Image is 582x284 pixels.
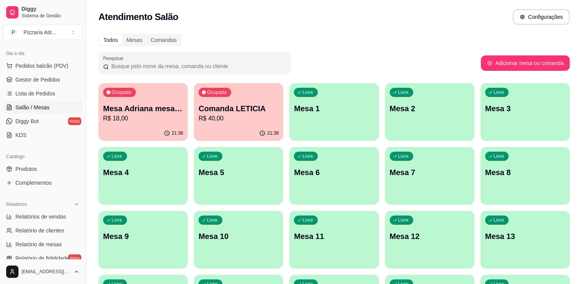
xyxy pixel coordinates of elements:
[15,104,50,111] span: Salão / Mesas
[15,227,64,234] span: Relatório de clientes
[480,83,570,141] button: LivreMesa 3
[3,238,83,251] a: Relatório de mesas
[6,201,27,207] span: Relatórios
[267,130,278,136] p: 21:39
[294,103,374,114] p: Mesa 1
[289,211,379,269] button: LivreMesa 11
[294,167,374,178] p: Mesa 6
[3,177,83,189] a: Complementos
[385,83,474,141] button: LivreMesa 2
[15,165,37,173] span: Produtos
[494,217,504,223] p: Livre
[3,3,83,22] a: DiggySistema de Gestão
[122,35,146,45] div: Mesas
[494,153,504,159] p: Livre
[15,76,60,84] span: Gestor de Pedidos
[3,87,83,100] a: Lista de Pedidos
[3,262,83,281] button: [EMAIL_ADDRESS][DOMAIN_NAME]
[99,35,122,45] div: Todos
[10,28,17,36] span: P
[3,252,83,264] a: Relatório de fidelidadenovo
[22,6,80,13] span: Diggy
[3,210,83,223] a: Relatórios de vendas
[3,25,83,40] button: Select a team
[198,231,278,242] p: Mesa 10
[3,74,83,86] a: Gestor de Pedidos
[103,114,183,123] p: R$ 18,00
[98,147,188,205] button: LivreMesa 4
[485,167,565,178] p: Mesa 8
[3,47,83,60] div: Dia a dia
[390,167,470,178] p: Mesa 7
[23,28,56,36] div: Pizzaria Atit ...
[485,103,565,114] p: Mesa 3
[494,89,504,95] p: Livre
[207,217,218,223] p: Livre
[513,9,570,25] button: Configurações
[103,55,126,62] label: Pesquisar
[172,130,183,136] p: 21:36
[207,89,227,95] p: Ocupada
[207,153,218,159] p: Livre
[194,83,283,141] button: OcupadaComanda LETICIAR$ 40,0021:39
[480,147,570,205] button: LivreMesa 8
[194,147,283,205] button: LivreMesa 5
[398,89,409,95] p: Livre
[15,213,66,221] span: Relatórios de vendas
[147,35,181,45] div: Comandas
[98,83,188,141] button: OcupadaMesa Adriana mesa 15R$ 18,0021:36
[385,147,474,205] button: LivreMesa 7
[15,62,68,70] span: Pedidos balcão (PDV)
[15,179,52,187] span: Complementos
[15,241,62,248] span: Relatório de mesas
[398,217,409,223] p: Livre
[289,147,379,205] button: LivreMesa 6
[15,90,55,97] span: Lista de Pedidos
[15,117,39,125] span: Diggy Bot
[302,153,313,159] p: Livre
[485,231,565,242] p: Mesa 13
[3,163,83,175] a: Produtos
[198,114,278,123] p: R$ 40,00
[109,62,286,70] input: Pesquisar
[98,11,178,23] h2: Atendimento Salão
[198,167,278,178] p: Mesa 5
[103,103,183,114] p: Mesa Adriana mesa 15
[112,217,122,223] p: Livre
[15,131,27,139] span: KDS
[481,55,570,71] button: Adicionar mesa ou comanda
[398,153,409,159] p: Livre
[98,211,188,269] button: LivreMesa 9
[3,224,83,237] a: Relatório de clientes
[480,211,570,269] button: LivreMesa 13
[390,103,470,114] p: Mesa 2
[289,83,379,141] button: LivreMesa 1
[15,254,69,262] span: Relatório de fidelidade
[3,101,83,114] a: Salão / Mesas
[194,211,283,269] button: LivreMesa 10
[390,231,470,242] p: Mesa 12
[302,217,313,223] p: Livre
[3,60,83,72] button: Pedidos balcão (PDV)
[385,211,474,269] button: LivreMesa 12
[103,167,183,178] p: Mesa 4
[302,89,313,95] p: Livre
[22,13,80,19] span: Sistema de Gestão
[3,150,83,163] div: Catálogo
[112,89,131,95] p: Ocupada
[103,231,183,242] p: Mesa 9
[112,153,122,159] p: Livre
[198,103,278,114] p: Comanda LETICIA
[3,115,83,127] a: Diggy Botnovo
[3,129,83,141] a: KDS
[294,231,374,242] p: Mesa 11
[22,269,70,275] span: [EMAIL_ADDRESS][DOMAIN_NAME]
